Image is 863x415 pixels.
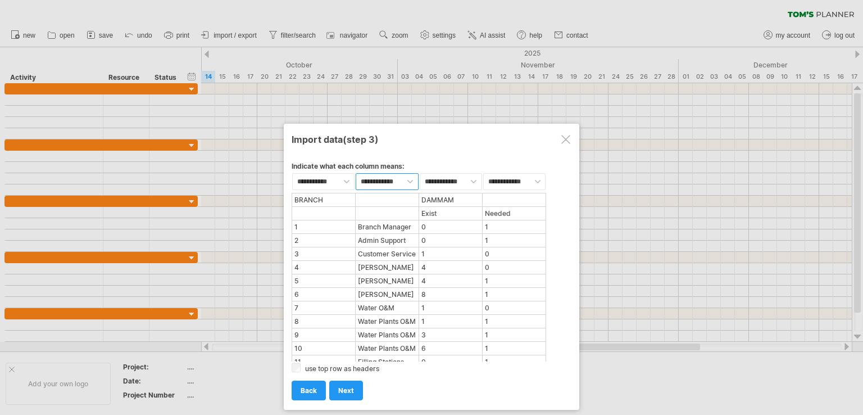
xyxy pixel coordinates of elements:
[356,329,418,341] div: Water Plants O&M Engineer
[420,194,482,206] div: DAMMAM
[356,288,418,300] div: [PERSON_NAME] Representative
[356,221,418,233] div: Branch Manager
[420,234,482,246] div: 0
[293,329,355,341] div: 9
[483,356,545,368] div: 1
[356,261,418,273] div: [PERSON_NAME] Supervisor
[301,386,317,395] span: back
[420,356,482,368] div: 0
[483,329,545,341] div: 1
[293,302,355,314] div: 7
[292,162,571,173] div: Indicate what each column means:
[420,315,482,327] div: 1
[483,288,545,300] div: 1
[483,234,545,246] div: 1
[305,364,379,373] label: use top row as headers
[293,194,355,206] div: BRANCH
[483,248,545,260] div: 0
[293,261,355,273] div: 4
[483,342,545,354] div: 1
[292,129,571,149] div: Import data
[420,261,482,273] div: 4
[356,248,418,260] div: Customer Service Section Head
[293,356,355,368] div: 11
[293,275,355,287] div: 5
[483,221,545,233] div: 1
[420,275,482,287] div: 4
[420,221,482,233] div: 0
[483,275,545,287] div: 1
[483,315,545,327] div: 1
[293,315,355,327] div: 8
[420,288,482,300] div: 8
[356,315,418,327] div: Water Plants O&M Supervisors
[420,302,482,314] div: 1
[356,302,418,314] div: Water O&M Section Head
[356,234,418,246] div: Admin Support
[293,342,355,354] div: 10
[338,386,354,395] span: next
[356,275,418,287] div: [PERSON_NAME] Specialist
[420,248,482,260] div: 1
[293,221,355,233] div: 1
[483,302,545,314] div: 0
[293,248,355,260] div: 3
[420,342,482,354] div: 6
[329,381,363,400] a: next
[356,356,418,368] div: Filling Stations Supervisor
[420,207,482,219] div: Exist
[293,288,355,300] div: 6
[356,342,418,354] div: Water Plants O&M Technician
[483,261,545,273] div: 0
[293,234,355,246] div: 2
[483,207,545,219] div: Needed
[420,329,482,341] div: 3
[343,134,379,145] span: (step 3)
[292,381,326,400] a: back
